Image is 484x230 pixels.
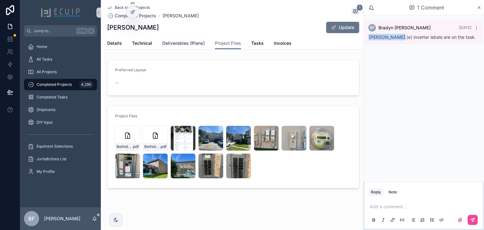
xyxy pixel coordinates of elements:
[34,28,74,33] span: Jump to...
[24,25,97,37] button: Jump to...CtrlK
[37,69,57,74] span: All Projects
[274,38,291,50] a: Invoices
[24,104,97,115] a: Shipments
[44,215,80,222] p: [PERSON_NAME]
[115,68,146,72] span: Preferred Layout
[368,34,476,40] span: (e) inverter labels are on the task.
[162,38,205,50] a: Deliverables (Plans)
[115,114,137,118] span: Project Files
[132,38,152,50] a: Technical
[37,144,73,149] span: Equiment Selections
[107,40,122,46] span: Details
[28,215,35,222] span: BF
[368,188,383,196] button: Reply
[389,190,397,195] div: Note
[251,40,264,46] span: Tasks
[37,156,66,162] span: Jurisdictions List
[370,25,375,30] span: BF
[378,25,431,31] span: Bradyn [PERSON_NAME]
[24,79,97,90] a: Completed Projects4,290
[89,28,94,33] span: K
[24,117,97,128] a: DIY Input
[132,144,139,149] span: .pdf
[115,5,150,10] span: Back to All Projects
[352,8,359,16] button: 1
[24,66,97,78] a: All Projects
[132,40,152,46] span: Technical
[37,107,55,112] span: Shipments
[37,120,53,125] span: DIY Input
[24,166,97,177] a: My Profile
[459,25,471,30] span: [DATE]
[160,144,166,149] span: .pdf
[107,5,150,10] a: Back to All Projects
[24,153,97,165] a: Jurisdictions List
[107,38,122,50] a: Details
[326,22,359,33] button: Update
[41,8,80,18] img: App logo
[386,188,400,196] button: Note
[144,144,160,149] span: Bethida-[PERSON_NAME]-struc
[117,144,132,149] span: Bethida-[PERSON_NAME]-Engineering
[24,54,97,65] a: All Tasks
[368,34,406,40] span: [PERSON_NAME]
[37,82,72,87] span: Completed Projects
[79,81,93,88] div: 4,290
[115,80,119,86] span: --
[24,141,97,152] a: Equiment Selections
[107,23,159,32] h1: [PERSON_NAME]
[24,91,97,103] a: Completed Tasks
[115,13,156,19] span: Completed Projects
[20,37,101,186] div: scrollable content
[37,95,67,100] span: Completed Tasks
[163,13,199,19] a: [PERSON_NAME]
[417,4,444,11] span: 1 Comment
[37,169,55,174] span: My Profile
[24,41,97,52] a: Home
[37,57,52,62] span: All Tasks
[274,40,291,46] span: Invoices
[37,44,47,49] span: Home
[357,4,363,11] span: 1
[107,13,156,19] a: Completed Projects
[162,40,205,46] span: Deliverables (Plans)
[215,38,241,50] a: Project Files
[251,38,264,50] a: Tasks
[76,28,88,34] span: Ctrl
[215,40,241,46] span: Project Files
